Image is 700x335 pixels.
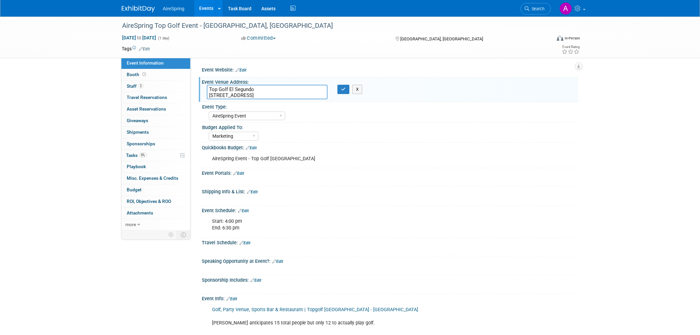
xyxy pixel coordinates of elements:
a: Golf, Party Venue, Sports Bar & Restaurant | Topgolf [GEOGRAPHIC_DATA] - [GEOGRAPHIC_DATA] [212,307,418,312]
img: Format-Inperson.png [557,35,563,41]
div: Budget Applied To: [202,122,575,131]
div: Start: 4:00 pm End: 6:30 pm [207,215,505,235]
div: AireSpring Top Golf Event - [GEOGRAPHIC_DATA], [GEOGRAPHIC_DATA] [120,20,541,32]
span: Attachments [127,210,153,215]
span: (1 day) [157,36,169,40]
span: Booth [127,72,147,77]
a: Attachments [121,208,190,219]
div: In-Person [564,36,580,41]
a: Edit [246,146,257,150]
span: 0% [139,153,147,158]
div: Sponsorship Includes: [202,275,578,284]
a: Edit [233,171,244,176]
a: more [121,219,190,230]
span: Staff [127,83,143,89]
span: ROI, Objectives & ROO [127,199,171,204]
td: Tags [122,45,150,52]
span: Tasks [126,153,147,158]
a: Edit [247,190,258,194]
div: Event Rating [562,45,580,49]
div: Travel Schedule: [202,238,578,246]
span: more [125,222,136,227]
span: Sponsorships [127,141,155,146]
button: X [352,85,363,94]
a: Event Information [121,58,190,69]
div: Event Format [512,34,580,44]
span: Shipments [127,129,149,135]
a: Edit [226,297,237,301]
img: Aila Ortiaga [559,2,572,15]
a: Shipments [121,127,190,138]
a: Budget [121,184,190,196]
div: Shipping Info & List: [202,187,578,195]
a: Edit [272,259,283,264]
div: Event Portals: [202,168,578,177]
a: Giveaways [121,115,190,126]
td: Personalize Event Tab Strip [165,230,177,239]
div: Event Website: [202,65,578,73]
span: Travel Reservations [127,95,167,100]
span: to [136,35,142,40]
span: Event Information [127,60,164,66]
a: Search [520,3,551,15]
div: Event Venue Address: [202,77,578,85]
div: Quickbooks Budget: [202,143,578,151]
a: Edit [240,241,250,245]
span: AireSpring [163,6,184,11]
span: [GEOGRAPHIC_DATA], [GEOGRAPHIC_DATA] [400,36,483,41]
a: Edit [139,47,150,51]
img: ExhibitDay [122,6,155,12]
a: Booth [121,69,190,80]
span: Budget [127,187,142,192]
a: Tasks0% [121,150,190,161]
a: Edit [238,209,249,213]
div: Event Schedule: [202,206,578,214]
div: Event Type: [202,102,575,110]
span: Search [529,6,545,11]
td: Toggle Event Tabs [177,230,191,239]
a: Playbook [121,161,190,172]
div: AireSpring Event - Top Golf [GEOGRAPHIC_DATA] [207,152,505,166]
a: ROI, Objectives & ROO [121,196,190,207]
span: 2 [138,83,143,88]
span: Misc. Expenses & Credits [127,175,178,181]
span: Playbook [127,164,146,169]
span: Asset Reservations [127,106,166,112]
div: Speaking Opportunity at Event?: [202,256,578,265]
a: Staff2 [121,81,190,92]
a: Asset Reservations [121,104,190,115]
a: Edit [236,68,246,72]
a: Travel Reservations [121,92,190,103]
span: Booth not reserved yet [141,72,147,77]
button: Committed [239,35,278,42]
a: Edit [250,278,261,283]
span: [DATE] [DATE] [122,35,156,41]
span: Giveaways [127,118,148,123]
a: Sponsorships [121,138,190,150]
a: Misc. Expenses & Credits [121,173,190,184]
div: Event Info: [202,294,578,302]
